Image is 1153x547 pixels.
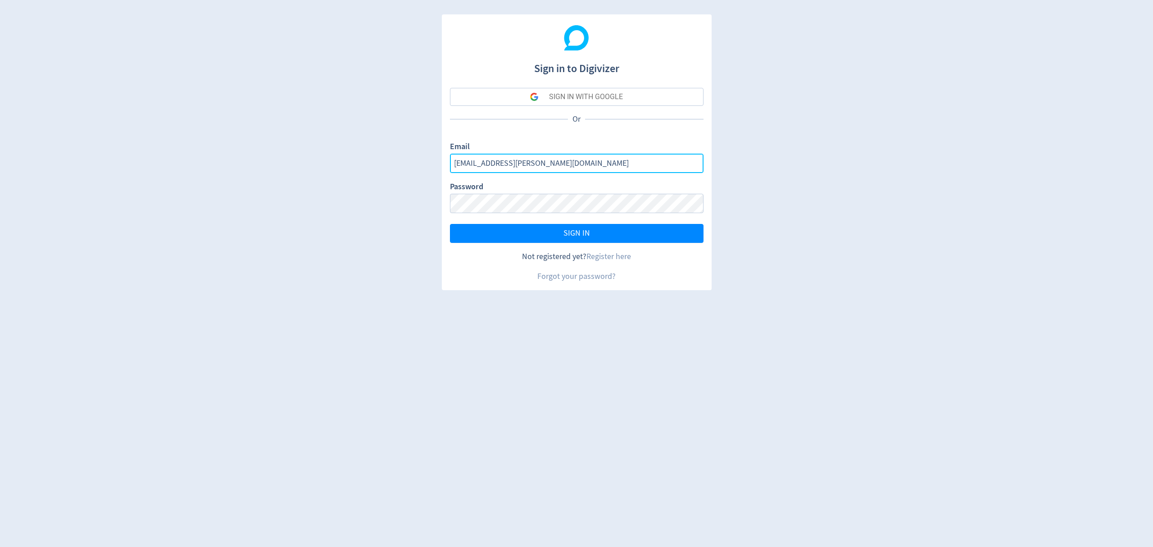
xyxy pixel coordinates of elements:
label: Email [450,141,470,154]
img: Digivizer Logo [564,25,589,50]
button: SIGN IN WITH GOOGLE [450,88,704,106]
button: SIGN IN [450,224,704,243]
a: Register here [586,251,631,262]
span: SIGN IN [563,229,590,237]
a: Forgot your password? [537,271,616,282]
h1: Sign in to Digivizer [450,53,704,77]
label: Password [450,181,483,194]
div: Not registered yet? [450,251,704,262]
div: SIGN IN WITH GOOGLE [549,88,623,106]
p: Or [568,114,585,125]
